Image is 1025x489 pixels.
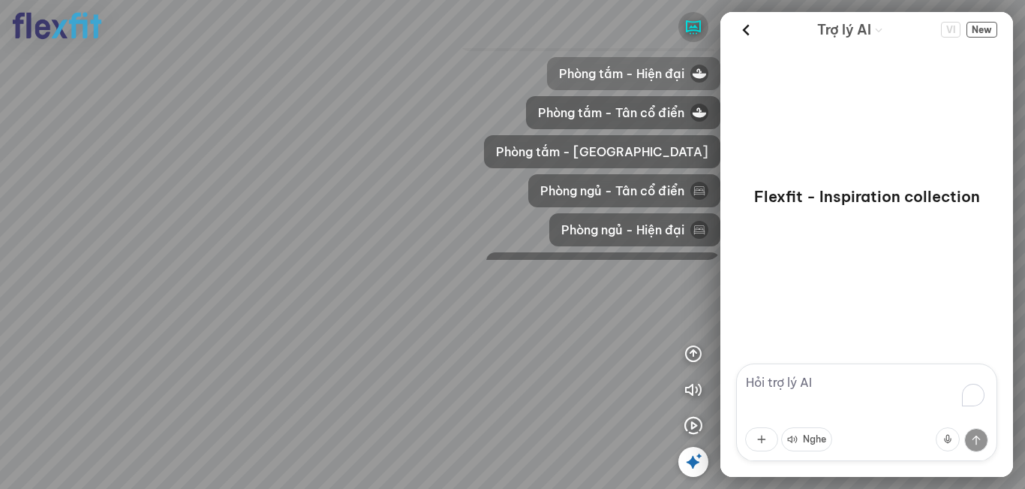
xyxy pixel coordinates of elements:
span: Phòng tắm - Hiện đại [559,65,684,83]
img: logo [12,12,102,40]
button: Change language [941,22,960,38]
span: Phòng tắm - Tân cổ điển [538,104,684,122]
button: Nghe [781,427,832,451]
span: New [966,22,997,38]
img: icon [690,182,708,200]
span: Phòng tắm - [GEOGRAPHIC_DATA] [496,143,708,161]
p: Flexfit - Inspiration collection [754,186,980,207]
img: icon [690,221,708,239]
img: icon [690,65,708,83]
div: AI Guide options [817,18,883,41]
span: Phòng ngủ - Hiện đại [561,221,684,239]
span: Phòng ngủ - Tân cổ điển [540,182,684,200]
button: New Chat [966,22,997,38]
span: Trợ lý AI [817,20,871,41]
img: icon [690,104,708,122]
textarea: To enrich screen reader interactions, please activate Accessibility in Grammarly extension settings [736,364,997,461]
span: VI [941,22,960,38]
